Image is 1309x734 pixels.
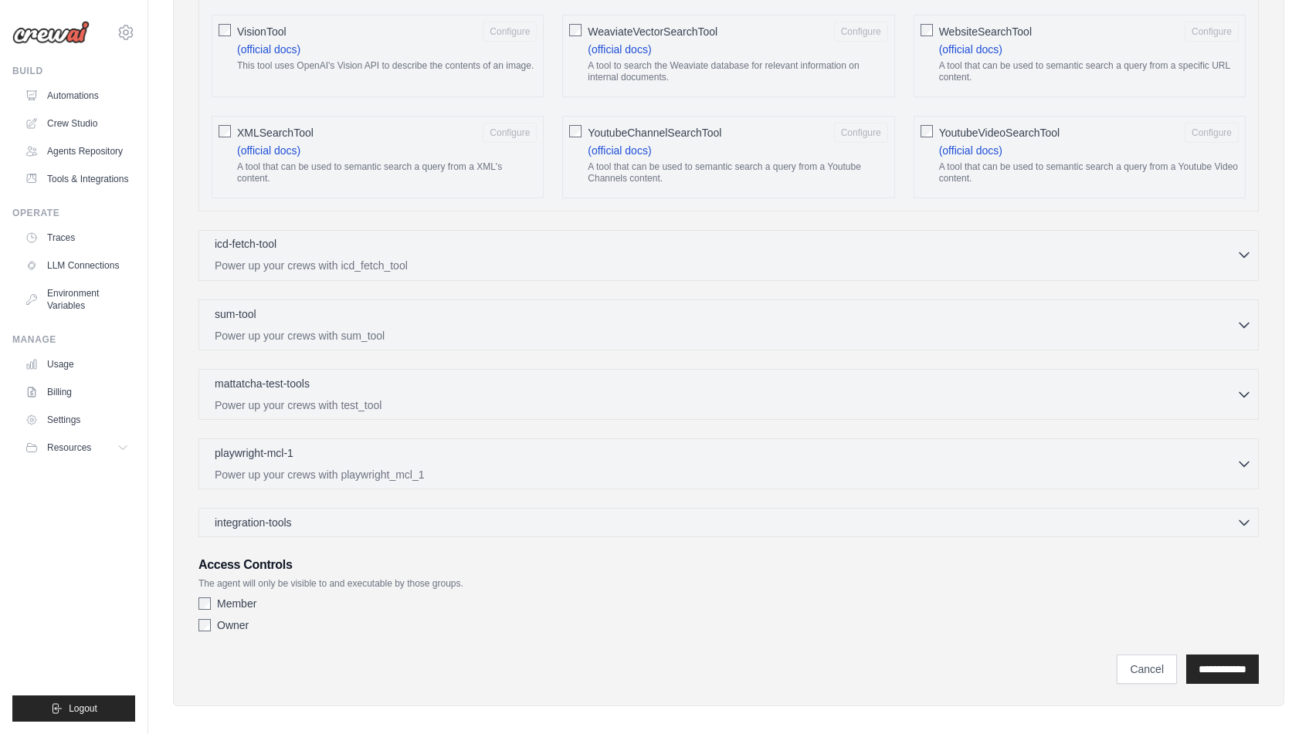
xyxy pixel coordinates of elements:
[1117,655,1177,684] a: Cancel
[939,60,1239,84] p: A tool that can be used to semantic search a query from a specific URL content.
[1185,22,1239,42] button: WebsiteSearchTool (official docs) A tool that can be used to semantic search a query from a speci...
[215,258,1236,273] p: Power up your crews with icd_fetch_tool
[19,408,135,432] a: Settings
[19,225,135,250] a: Traces
[939,161,1239,185] p: A tool that can be used to semantic search a query from a Youtube Video content.
[939,24,1032,39] span: WebsiteSearchTool
[19,83,135,108] a: Automations
[237,24,287,39] span: VisionTool
[205,515,1252,530] button: integration-tools
[217,596,256,611] label: Member
[19,139,135,164] a: Agents Repository
[19,380,135,404] a: Billing
[939,144,1002,157] a: (official docs)
[69,702,97,715] span: Logout
[205,306,1252,343] button: sum-tool Power up your crews with sum_tool
[19,167,135,191] a: Tools & Integrations
[588,161,887,185] p: A tool that can be used to semantic search a query from a Youtube Channels content.
[47,441,91,454] span: Resources
[237,161,537,185] p: A tool that can be used to semantic search a query from a XML's content.
[215,445,293,461] p: playwright-mcl-1
[19,435,135,460] button: Resources
[939,125,1060,140] span: YoutubeVideoSearchTool
[198,577,1259,590] p: The agent will only be visible to and executable by those groups.
[834,123,888,143] button: YoutubeChannelSearchTool (official docs) A tool that can be used to semantic search a query from ...
[237,60,537,73] p: This tool uses OpenAI's Vision API to describe the contents of an image.
[237,43,300,56] a: (official docs)
[588,60,887,84] p: A tool to search the Weaviate database for relevant information on internal documents.
[215,467,1236,482] p: Power up your crews with playwright_mcl_1
[205,236,1252,273] button: icd-fetch-tool Power up your crews with icd_fetch_tool
[483,22,537,42] button: VisionTool (official docs) This tool uses OpenAI's Vision API to describe the contents of an image.
[12,65,135,77] div: Build
[19,111,135,136] a: Crew Studio
[215,328,1236,343] p: Power up your crews with sum_tool
[12,207,135,219] div: Operate
[588,24,717,39] span: WeaviateVectorSearchTool
[217,617,249,633] label: Owner
[198,556,1259,574] h3: Access Controls
[215,376,310,391] p: mattatcha-test-tools
[588,125,721,140] span: YoutubeChannelSearchTool
[12,21,90,44] img: Logo
[1185,123,1239,143] button: YoutubeVideoSearchTool (official docs) A tool that can be used to semantic search a query from a ...
[12,333,135,346] div: Manage
[588,43,651,56] a: (official docs)
[205,445,1252,482] button: playwright-mcl-1 Power up your crews with playwright_mcl_1
[483,123,537,143] button: XMLSearchTool (official docs) A tool that can be used to semantic search a query from a XML's con...
[215,515,292,530] span: integration-tools
[237,144,300,157] a: (official docs)
[19,253,135,278] a: LLM Connections
[12,695,135,722] button: Logout
[215,236,276,252] p: icd-fetch-tool
[19,281,135,318] a: Environment Variables
[939,43,1002,56] a: (official docs)
[588,144,651,157] a: (official docs)
[215,397,1236,413] p: Power up your crews with test_tool
[834,22,888,42] button: WeaviateVectorSearchTool (official docs) A tool to search the Weaviate database for relevant info...
[215,306,256,322] p: sum-tool
[19,352,135,377] a: Usage
[237,125,314,140] span: XMLSearchTool
[205,376,1252,413] button: mattatcha-test-tools Power up your crews with test_tool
